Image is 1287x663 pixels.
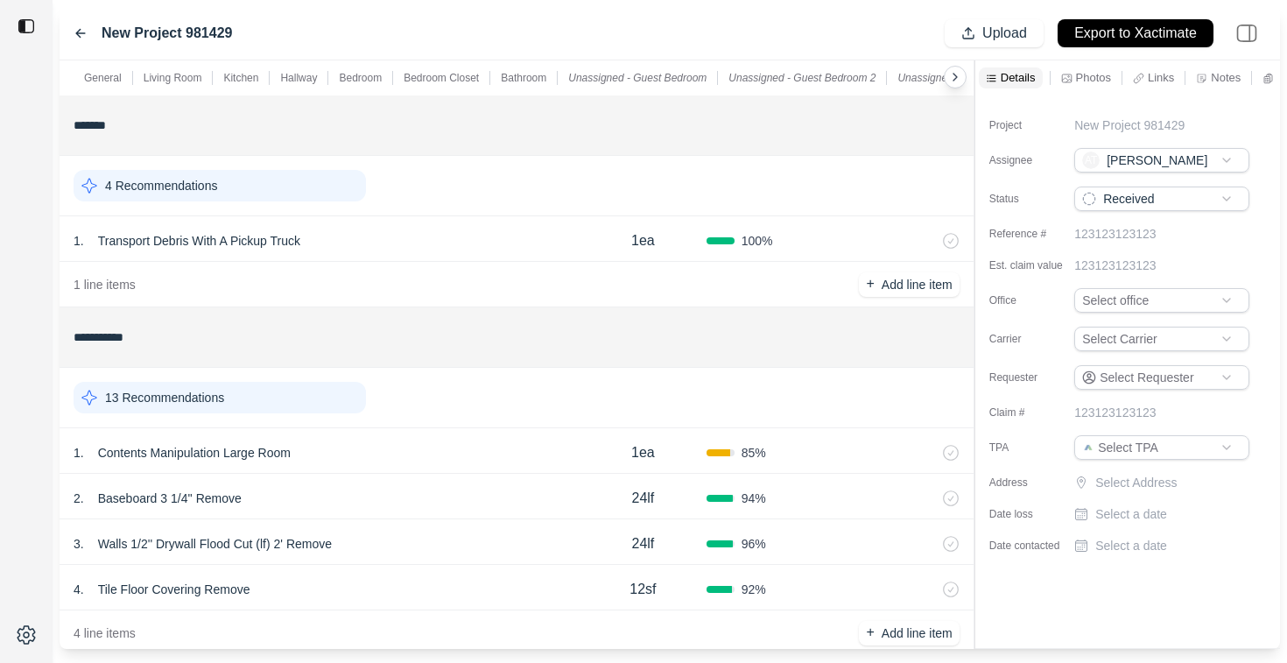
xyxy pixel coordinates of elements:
[989,118,1077,132] label: Project
[1074,404,1156,421] p: 123123123123
[91,441,298,465] p: Contents Manipulation Large Room
[882,624,953,642] p: Add line item
[989,406,1077,420] label: Claim #
[989,258,1077,272] label: Est. claim value
[74,624,136,642] p: 4 line items
[1058,19,1213,47] button: Export to Xactimate
[859,621,959,645] button: +Add line item
[339,71,382,85] p: Bedroom
[632,533,655,554] p: 24lf
[632,488,655,509] p: 24lf
[989,192,1077,206] label: Status
[989,227,1077,241] label: Reference #
[74,444,84,462] p: 1 .
[631,230,655,251] p: 1ea
[404,71,479,85] p: Bedroom Closet
[1227,14,1266,53] img: right-panel.svg
[989,539,1077,553] label: Date contacted
[742,444,766,462] span: 85 %
[989,476,1077,490] label: Address
[989,507,1077,521] label: Date loss
[501,71,546,85] p: Bathroom
[866,623,874,643] p: +
[91,229,307,253] p: Transport Debris With A Pickup Truck
[18,18,35,35] img: toggle sidebar
[989,153,1077,167] label: Assignee
[1076,70,1111,85] p: Photos
[989,332,1077,346] label: Carrier
[74,232,84,250] p: 1 .
[989,441,1077,455] label: TPA
[144,71,202,85] p: Living Room
[91,577,257,602] p: Tile Floor Covering Remove
[742,232,773,250] span: 100 %
[1074,257,1156,274] p: 123123123123
[742,535,766,553] span: 96 %
[1074,24,1197,44] p: Export to Xactimate
[742,490,766,507] span: 94 %
[1074,225,1156,243] p: 123123123123
[102,23,232,44] label: New Project 981429
[1095,474,1253,491] p: Select Address
[105,177,217,194] p: 4 Recommendations
[1095,505,1167,523] p: Select a date
[74,276,136,293] p: 1 line items
[91,486,249,511] p: Baseboard 3 1/4'' Remove
[989,370,1077,384] label: Requester
[897,71,1038,85] p: Unassigned - Guest Bathroom
[568,71,707,85] p: Unassigned - Guest Bedroom
[84,71,122,85] p: General
[74,490,84,507] p: 2 .
[74,581,84,598] p: 4 .
[1211,70,1241,85] p: Notes
[1001,70,1036,85] p: Details
[223,71,258,85] p: Kitchen
[1095,537,1167,554] p: Select a date
[866,274,874,294] p: +
[728,71,876,85] p: Unassigned - Guest Bedroom 2
[1074,116,1185,134] p: New Project 981429
[945,19,1044,47] button: Upload
[859,272,959,297] button: +Add line item
[631,442,655,463] p: 1ea
[91,532,339,556] p: Walls 1/2'' Drywall Flood Cut (lf) 2' Remove
[742,581,766,598] span: 92 %
[280,71,317,85] p: Hallway
[882,276,953,293] p: Add line item
[982,24,1027,44] p: Upload
[74,535,84,553] p: 3 .
[105,389,224,406] p: 13 Recommendations
[1148,70,1174,85] p: Links
[989,293,1077,307] label: Office
[629,579,656,600] p: 12sf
